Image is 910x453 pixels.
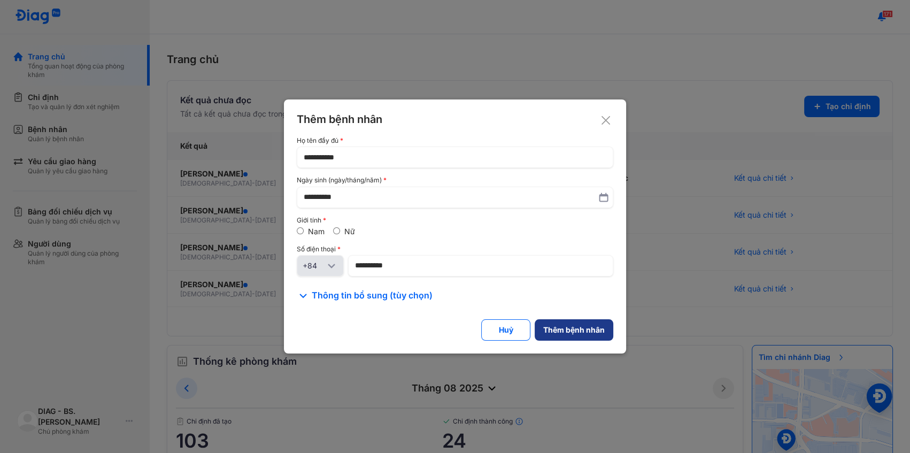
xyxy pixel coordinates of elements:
div: +84 [303,260,325,271]
button: Thêm bệnh nhân [535,319,613,341]
button: Huỷ [481,319,530,341]
div: Họ tên đầy đủ [297,137,613,144]
label: Nữ [344,227,355,236]
div: Thêm bệnh nhân [543,325,605,335]
div: Giới tính [297,217,613,224]
label: Nam [308,227,325,236]
div: Số điện thoại [297,245,613,253]
div: Ngày sinh (ngày/tháng/năm) [297,176,613,184]
div: Thêm bệnh nhân [297,112,613,126]
span: Thông tin bổ sung (tùy chọn) [312,289,433,302]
